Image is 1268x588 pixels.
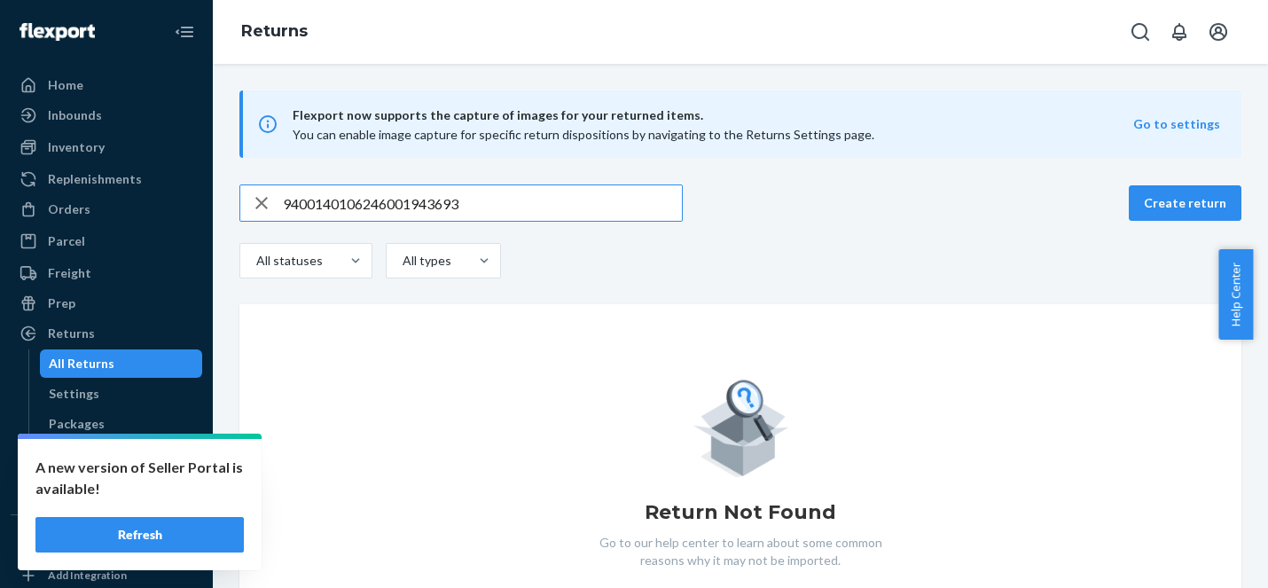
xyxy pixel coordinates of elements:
[35,517,244,553] button: Refresh
[1123,14,1158,50] button: Open Search Box
[11,289,202,318] a: Prep
[49,385,99,403] div: Settings
[241,21,308,41] a: Returns
[11,319,202,348] a: Returns
[167,14,202,50] button: Close Navigation
[11,259,202,287] a: Freight
[227,6,322,58] ol: breadcrumbs
[1162,14,1197,50] button: Open notifications
[1133,115,1220,133] button: Go to settings
[1129,185,1241,221] button: Create return
[48,200,90,218] div: Orders
[11,101,202,129] a: Inbounds
[11,529,202,558] button: Integrations
[256,252,320,270] div: All statuses
[48,170,142,188] div: Replenishments
[49,415,105,433] div: Packages
[35,457,244,499] p: A new version of Seller Portal is available!
[48,138,105,156] div: Inventory
[40,410,203,438] a: Packages
[20,23,95,41] img: Flexport logo
[11,227,202,255] a: Parcel
[11,440,202,468] a: Reporting
[49,355,114,372] div: All Returns
[11,565,202,586] a: Add Integration
[48,568,127,583] div: Add Integration
[48,76,83,94] div: Home
[293,105,1133,126] span: Flexport now supports the capture of images for your returned items.
[11,195,202,223] a: Orders
[11,165,202,193] a: Replenishments
[293,127,874,142] span: You can enable image capture for specific return dispositions by navigating to the Returns Settin...
[11,133,202,161] a: Inventory
[40,380,203,408] a: Settings
[48,106,102,124] div: Inbounds
[11,472,202,500] a: Billing
[585,534,896,569] p: Go to our help center to learn about some common reasons why it may not be imported.
[403,252,449,270] div: All types
[48,232,85,250] div: Parcel
[283,185,682,221] input: Search returns by rma, id, tracking number
[48,325,95,342] div: Returns
[11,71,202,99] a: Home
[1201,14,1236,50] button: Open account menu
[48,294,75,312] div: Prep
[48,264,91,282] div: Freight
[693,375,789,477] img: Empty list
[40,349,203,378] a: All Returns
[1218,249,1253,340] button: Help Center
[645,498,836,527] h1: Return Not Found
